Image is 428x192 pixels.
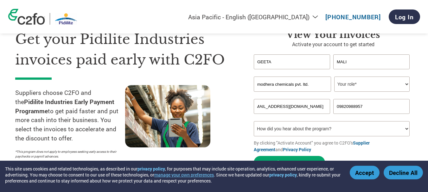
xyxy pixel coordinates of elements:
select: Title/Role [334,77,410,92]
input: First Name* [254,54,330,69]
p: By clicking "Activate Account" you agree to C2FO's and [254,139,413,153]
button: manage your own preferences [154,172,214,178]
div: Invalid company name or company name is too long [254,92,410,96]
div: This site uses cookies and related technologies, as described in our , for purposes that may incl... [5,166,341,184]
div: Inavlid Phone Number [333,115,410,119]
strong: Pidilite Industries Early Payment Programme [15,98,114,115]
div: Invalid last name or last name is too long [333,70,410,74]
a: Supplier Agreement [254,140,370,152]
div: Inavlid Email Address [254,115,330,119]
button: Activate Account [254,156,325,169]
input: Last Name* [333,54,410,69]
input: Invalid Email format [254,99,330,114]
img: supply chain worker [125,85,210,147]
a: Log In [389,9,420,24]
a: [PHONE_NUMBER] [325,13,381,21]
p: Activate your account to get started [254,40,413,48]
img: c2fo logo [8,9,45,25]
img: Pidilite Industries [55,13,77,25]
h1: Get your Pidilite Industries invoices paid early with C2FO [15,29,235,70]
a: privacy policy [137,166,165,172]
button: Decline All [384,166,423,179]
h3: View your invoices [254,29,413,40]
a: Privacy Policy [283,146,311,152]
p: Suppliers choose C2FO and the to get paid faster and put more cash into their business. You selec... [15,88,125,143]
input: Phone* [333,99,410,114]
a: privacy policy [269,172,297,178]
button: Accept [350,166,380,179]
div: Invalid first name or first name is too long [254,70,330,74]
p: *This program does not apply to employees seeking early access to their paychecks or payroll adva... [15,149,119,159]
input: Your company name* [254,77,331,92]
